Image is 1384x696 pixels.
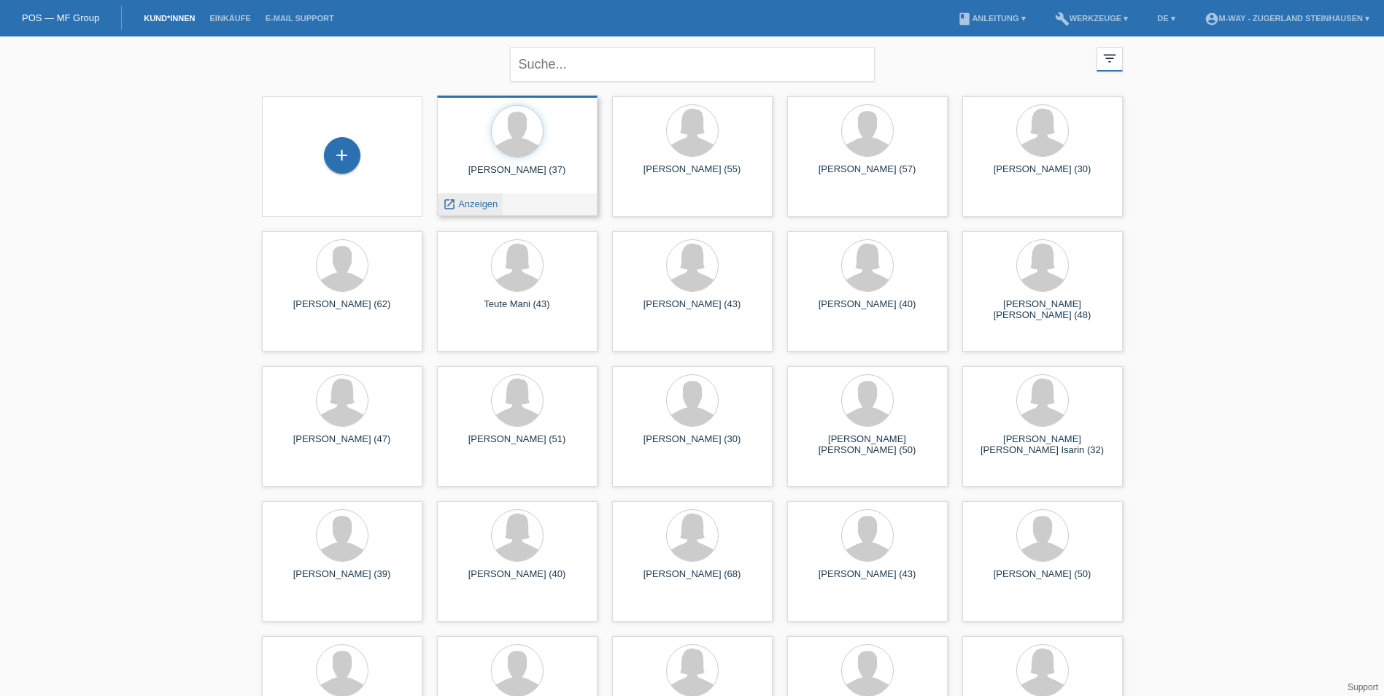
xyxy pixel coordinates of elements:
[449,433,586,457] div: [PERSON_NAME] (51)
[449,164,586,187] div: [PERSON_NAME] (37)
[974,298,1111,322] div: [PERSON_NAME] [PERSON_NAME] (48)
[274,433,411,457] div: [PERSON_NAME] (47)
[950,14,1032,23] a: bookAnleitung ▾
[957,12,972,26] i: book
[449,298,586,322] div: Teute Mani (43)
[258,14,341,23] a: E-Mail Support
[799,163,936,187] div: [PERSON_NAME] (57)
[1055,12,1070,26] i: build
[1205,12,1219,26] i: account_circle
[449,568,586,592] div: [PERSON_NAME] (40)
[1102,50,1118,66] i: filter_list
[799,568,936,592] div: [PERSON_NAME] (43)
[799,298,936,322] div: [PERSON_NAME] (40)
[1197,14,1377,23] a: account_circlem-way - Zugerland Steinhausen ▾
[974,568,1111,592] div: [PERSON_NAME] (50)
[274,568,411,592] div: [PERSON_NAME] (39)
[1348,682,1378,692] a: Support
[624,298,761,322] div: [PERSON_NAME] (43)
[443,198,456,211] i: launch
[325,143,360,168] div: Kund*in hinzufügen
[136,14,202,23] a: Kund*innen
[624,568,761,592] div: [PERSON_NAME] (68)
[510,47,875,82] input: Suche...
[624,163,761,187] div: [PERSON_NAME] (55)
[974,163,1111,187] div: [PERSON_NAME] (30)
[274,298,411,322] div: [PERSON_NAME] (62)
[458,198,498,209] span: Anzeigen
[1150,14,1182,23] a: DE ▾
[22,12,99,23] a: POS — MF Group
[624,433,761,457] div: [PERSON_NAME] (30)
[1048,14,1136,23] a: buildWerkzeuge ▾
[974,433,1111,457] div: [PERSON_NAME] [PERSON_NAME] Isarin (32)
[202,14,258,23] a: Einkäufe
[799,433,936,457] div: [PERSON_NAME] [PERSON_NAME] (50)
[443,198,498,209] a: launch Anzeigen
